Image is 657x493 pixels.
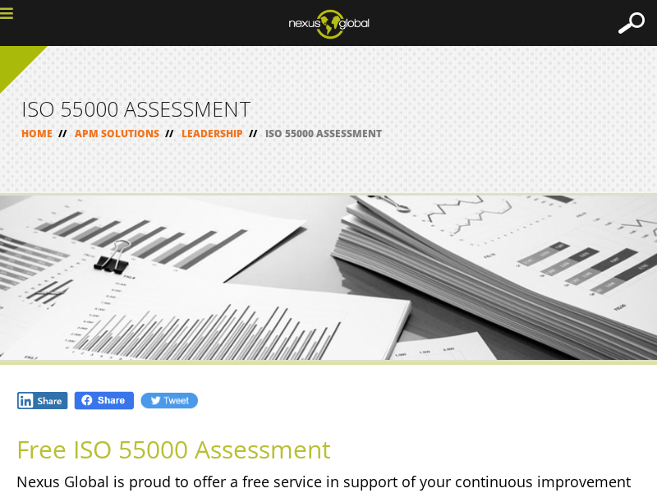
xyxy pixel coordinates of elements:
[73,390,136,411] img: Fb.png
[21,127,53,141] a: HOME
[75,127,159,141] a: APM SOLUTIONS
[276,4,382,44] img: ng_logo_web
[243,127,263,141] span: //
[53,127,72,141] span: //
[21,99,636,119] h1: ISO 55000 ASSESSMENT
[16,435,641,463] h2: Free ISO 55000 Assessment
[159,127,179,141] span: //
[140,391,199,410] img: Tw.jpg
[16,391,69,410] img: In.jpg
[181,127,243,141] a: LEADERSHIP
